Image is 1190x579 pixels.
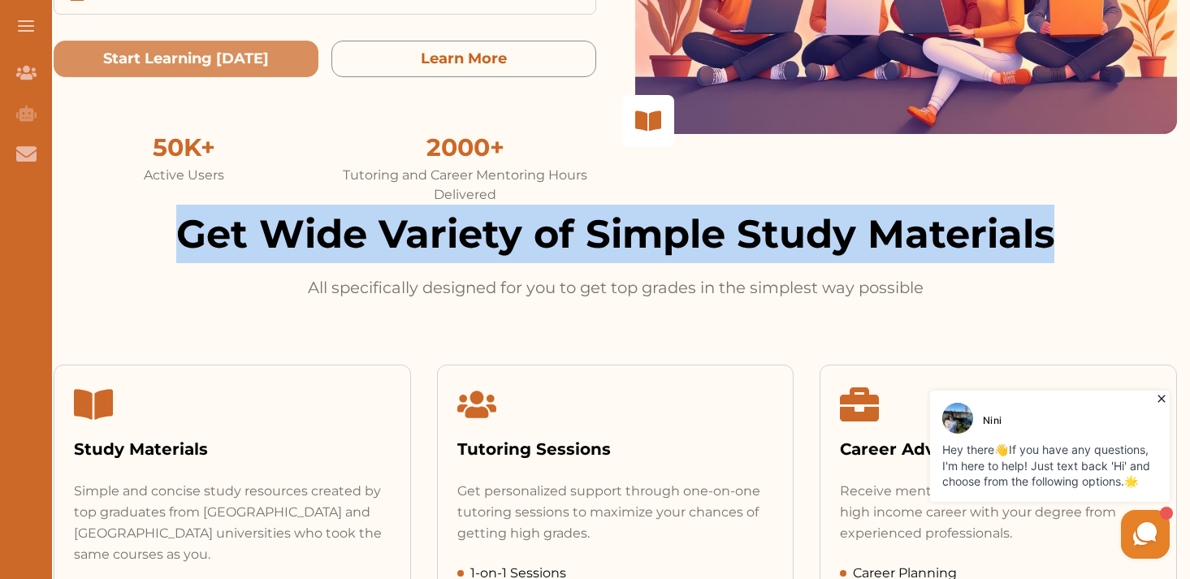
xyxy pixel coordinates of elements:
div: Study Materials [74,437,391,461]
div: Get personalized support through one-on-one tutoring sessions to maximize your chances of getting... [457,481,774,544]
iframe: HelpCrunch [800,387,1174,563]
div: 50K+ [54,129,315,166]
p: All specifically designed for you to get top grades in the simplest way possible [304,276,928,300]
div: Tutoring and Career Mentoring Hours Delivered [335,166,596,205]
div: Simple and concise study resources created by top graduates from [GEOGRAPHIC_DATA] and [GEOGRAPHI... [74,481,391,565]
button: Learn More [331,41,596,77]
div: Active Users [54,166,315,185]
button: Start Learning Today [54,41,318,77]
div: 2000+ [335,129,596,166]
div: Tutoring Sessions [457,437,774,461]
h2: Get Wide Variety of Simple Study Materials [54,205,1177,263]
